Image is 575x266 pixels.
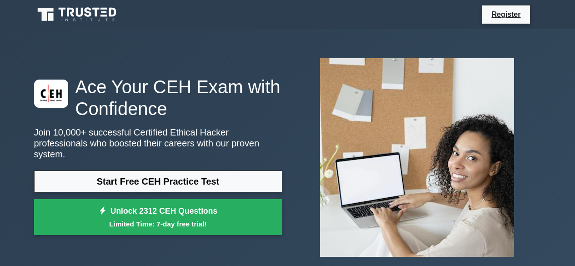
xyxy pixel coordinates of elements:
a: Start Free CEH Practice Test [34,171,282,192]
p: Join 10,000+ successful Certified Ethical Hacker professionals who boosted their careers with our... [34,127,282,160]
small: Limited Time: 7-day free trial! [45,219,271,229]
a: Register [486,9,526,20]
a: Unlock 2312 CEH QuestionsLimited Time: 7-day free trial! [34,199,282,236]
h1: Ace Your CEH Exam with Confidence [34,76,282,120]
